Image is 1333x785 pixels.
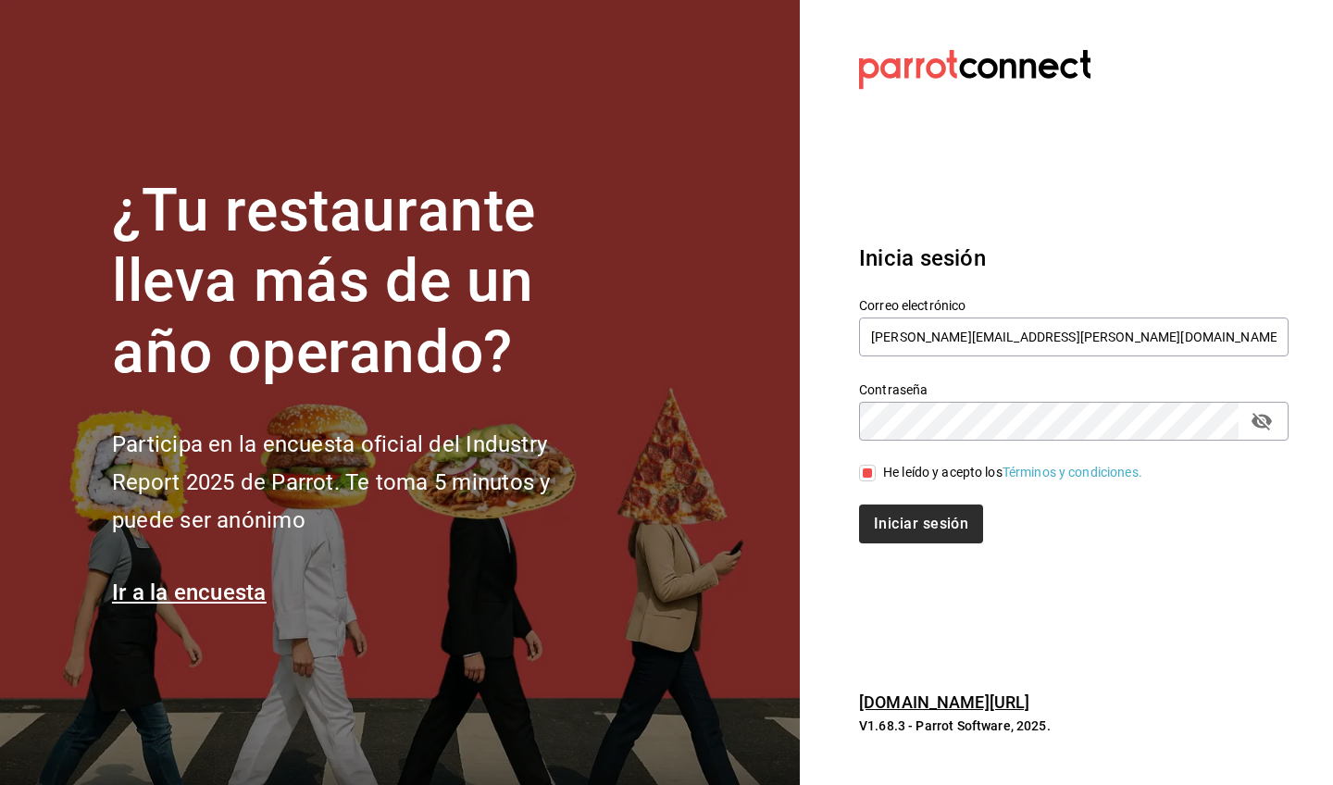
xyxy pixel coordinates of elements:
[859,298,1289,311] label: Correo electrónico
[112,176,612,389] h1: ¿Tu restaurante lleva más de un año operando?
[883,463,1142,482] div: He leído y acepto los
[859,242,1289,275] h3: Inicia sesión
[859,318,1289,356] input: Ingresa tu correo electrónico
[112,426,612,539] h2: Participa en la encuesta oficial del Industry Report 2025 de Parrot. Te toma 5 minutos y puede se...
[1246,405,1277,437] button: passwordField
[859,692,1029,712] a: [DOMAIN_NAME][URL]
[112,579,267,605] a: Ir a la encuesta
[1003,465,1142,480] a: Términos y condiciones.
[859,716,1289,735] p: V1.68.3 - Parrot Software, 2025.
[859,382,1289,395] label: Contraseña
[859,505,983,543] button: Iniciar sesión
